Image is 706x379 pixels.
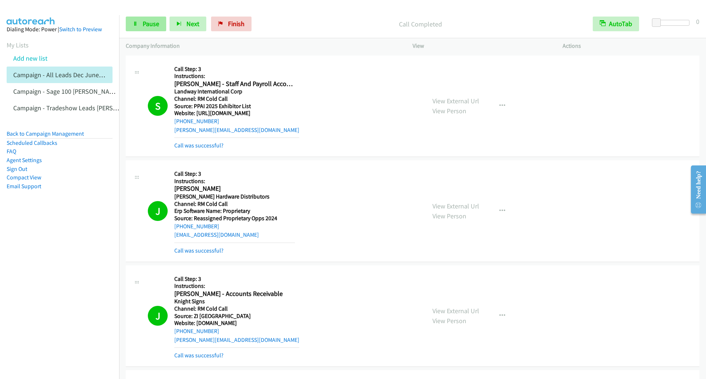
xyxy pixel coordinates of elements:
a: [PERSON_NAME][EMAIL_ADDRESS][DOMAIN_NAME] [174,126,299,133]
h5: Channel: RM Cold Call [174,305,299,312]
a: View External Url [432,307,479,315]
a: View Person [432,212,466,220]
h5: Landway International Corp [174,88,299,95]
h5: Instructions: [174,72,299,80]
a: Email Support [7,183,41,190]
button: AutoTab [593,17,639,31]
a: Call was successful? [174,247,224,254]
p: Actions [563,42,699,50]
h5: Website: [URL][DOMAIN_NAME] [174,110,299,117]
h5: Source: Reassigned Proprietary Opps 2024 [174,215,295,222]
h5: Instructions: [174,282,299,290]
h5: Call Step: 3 [174,275,299,283]
div: Dialing Mode: Power | [7,25,113,34]
a: Add new list [13,54,47,62]
a: View Person [432,317,466,325]
a: Sign Out [7,165,27,172]
a: Compact View [7,174,41,181]
a: Campaign - Tradeshow Leads [PERSON_NAME] Cloned [13,104,164,112]
a: Back to Campaign Management [7,130,84,137]
a: View External Url [432,97,479,105]
a: [PHONE_NUMBER] [174,118,219,125]
h5: Call Step: 3 [174,170,295,178]
h5: Source: ZI [GEOGRAPHIC_DATA] [174,312,299,320]
h5: Knight Signs [174,298,299,305]
h1: S [148,96,168,116]
a: [PHONE_NUMBER] [174,328,219,335]
p: Call Completed [261,19,580,29]
h5: Call Step: 3 [174,65,299,73]
div: 0 [696,17,699,26]
a: Campaign - All Leads Dec June [PERSON_NAME] Cloned [13,71,168,79]
span: Pause [143,19,159,28]
button: Next [170,17,206,31]
p: View [413,42,549,50]
h2: [PERSON_NAME] [174,185,295,193]
h5: Instructions: [174,178,295,185]
a: Pause [126,17,166,31]
a: [PHONE_NUMBER] [174,223,219,230]
h5: Source: PPAI 2025 Exhibitor List [174,103,299,110]
a: View External Url [432,202,479,210]
h5: [PERSON_NAME] Hardware Distributors [174,193,295,200]
a: [EMAIL_ADDRESS][DOMAIN_NAME] [174,231,259,238]
h5: Website: [DOMAIN_NAME] [174,319,299,327]
h2: [PERSON_NAME] - Accounts Receivable [174,290,295,298]
a: [PERSON_NAME][EMAIL_ADDRESS][DOMAIN_NAME] [174,336,299,343]
a: FAQ [7,148,16,155]
h5: Erp Software Name: Proprietary [174,207,295,215]
h1: J [148,201,168,221]
a: View Person [432,107,466,115]
h2: [PERSON_NAME] - Staff And Payroll Accountant [174,80,295,88]
p: Company Information [126,42,399,50]
a: Agent Settings [7,157,42,164]
h5: Channel: RM Cold Call [174,95,299,103]
a: Scheduled Callbacks [7,139,57,146]
a: Switch to Preview [59,26,102,33]
span: Next [186,19,199,28]
a: Campaign - Sage 100 [PERSON_NAME] Cloned [13,87,140,96]
a: Call was successful? [174,352,224,359]
span: Finish [228,19,245,28]
a: My Lists [7,41,29,49]
a: Finish [211,17,252,31]
h5: Channel: RM Cold Call [174,200,295,208]
h1: J [148,306,168,326]
a: Call was successful? [174,142,224,149]
iframe: Resource Center [685,160,706,219]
